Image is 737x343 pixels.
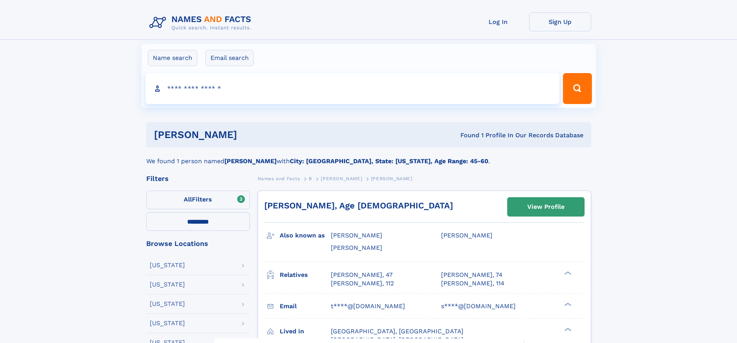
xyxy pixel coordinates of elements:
input: search input [145,73,560,104]
h1: [PERSON_NAME] [154,130,349,140]
a: B [309,174,312,183]
div: We found 1 person named with . [146,147,591,166]
h3: Relatives [280,268,331,282]
h3: Also known as [280,229,331,242]
b: [PERSON_NAME] [224,157,277,165]
div: ❯ [563,302,572,307]
button: Search Button [563,73,592,104]
div: [US_STATE] [150,320,185,326]
div: Filters [146,175,250,182]
div: ❯ [563,270,572,275]
a: [PERSON_NAME], 47 [331,271,393,279]
div: View Profile [527,198,564,216]
div: Found 1 Profile In Our Records Database [349,131,583,140]
span: [PERSON_NAME] [441,232,492,239]
div: [US_STATE] [150,262,185,268]
img: Logo Names and Facts [146,12,258,33]
a: [PERSON_NAME], Age [DEMOGRAPHIC_DATA] [264,201,453,210]
div: ❯ [563,327,572,332]
a: Sign Up [529,12,591,31]
a: [PERSON_NAME], 112 [331,279,394,288]
span: [PERSON_NAME] [331,244,382,251]
a: Names and Facts [258,174,300,183]
span: [PERSON_NAME] [371,176,412,181]
span: B [309,176,312,181]
a: [PERSON_NAME], 114 [441,279,504,288]
a: View Profile [508,198,584,216]
span: [PERSON_NAME] [331,232,382,239]
span: [PERSON_NAME] [321,176,362,181]
a: [PERSON_NAME] [321,174,362,183]
label: Email search [205,50,254,66]
h3: Lived in [280,325,331,338]
a: [PERSON_NAME], 74 [441,271,503,279]
div: Browse Locations [146,240,250,247]
div: [US_STATE] [150,282,185,288]
a: Log In [467,12,529,31]
span: All [184,196,192,203]
label: Name search [148,50,197,66]
div: [US_STATE] [150,301,185,307]
h3: Email [280,300,331,313]
label: Filters [146,191,250,209]
b: City: [GEOGRAPHIC_DATA], State: [US_STATE], Age Range: 45-60 [290,157,488,165]
span: [GEOGRAPHIC_DATA], [GEOGRAPHIC_DATA] [331,328,463,335]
